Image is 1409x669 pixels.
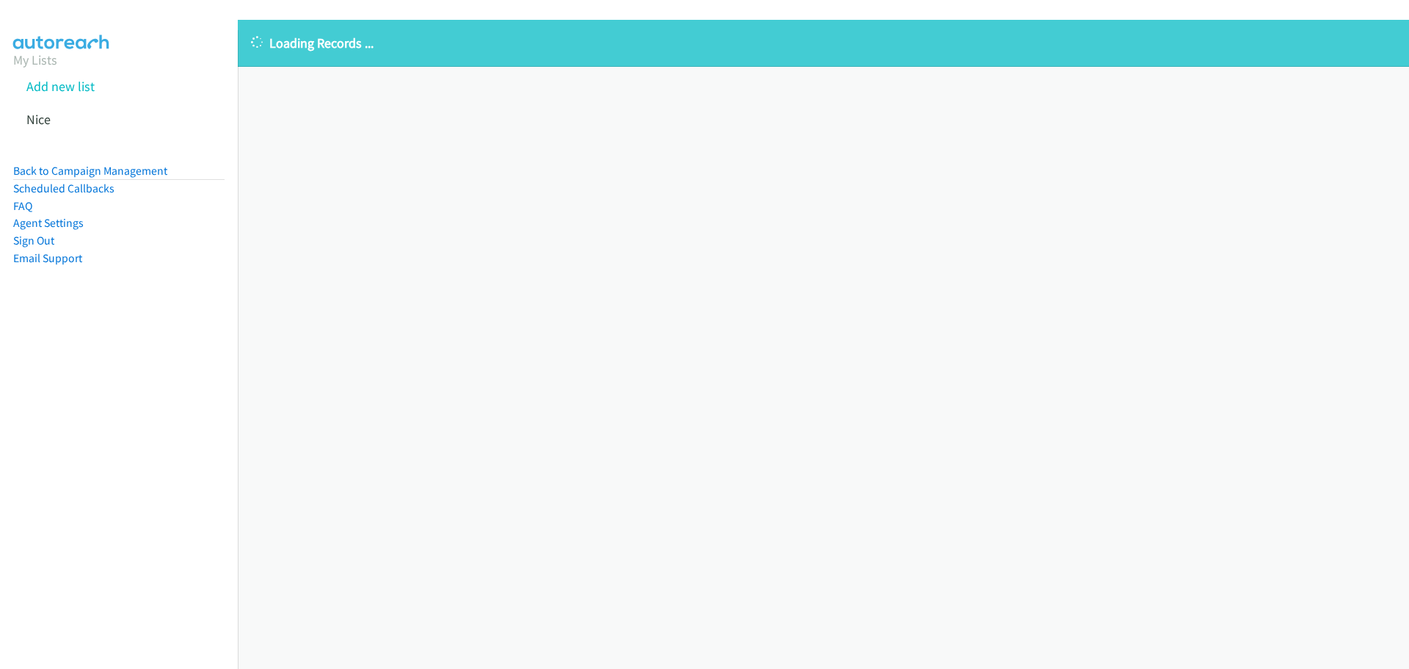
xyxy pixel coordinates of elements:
[13,164,167,178] a: Back to Campaign Management
[13,216,84,230] a: Agent Settings
[251,33,1396,53] p: Loading Records ...
[13,51,57,68] a: My Lists
[26,78,95,95] a: Add new list
[13,199,32,213] a: FAQ
[13,181,114,195] a: Scheduled Callbacks
[13,234,54,247] a: Sign Out
[26,111,51,128] a: Nice
[13,251,82,265] a: Email Support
